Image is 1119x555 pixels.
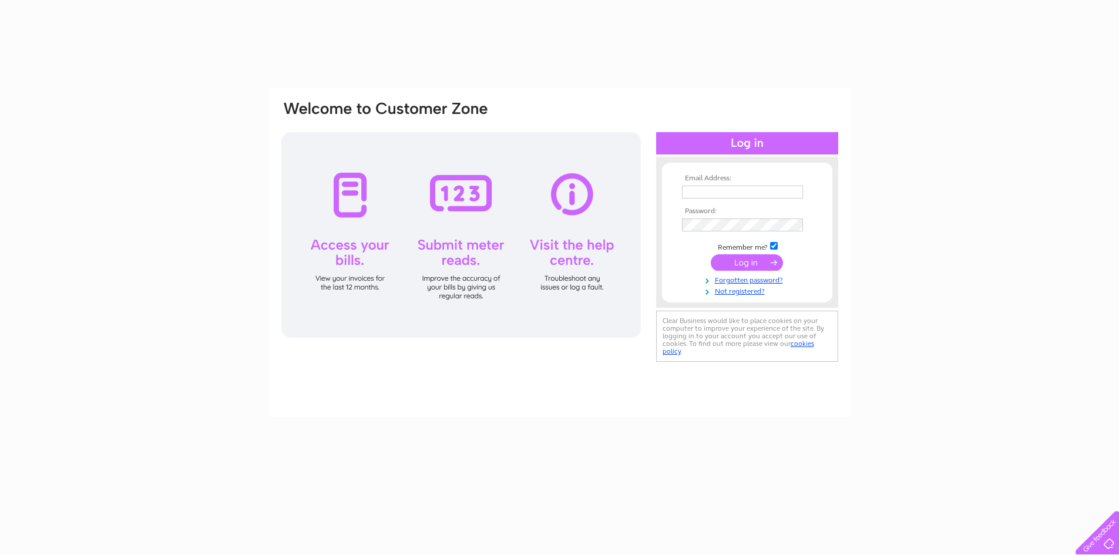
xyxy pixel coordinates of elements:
[682,274,815,285] a: Forgotten password?
[663,339,814,355] a: cookies policy
[679,174,815,183] th: Email Address:
[711,254,783,271] input: Submit
[656,311,838,362] div: Clear Business would like to place cookies on your computer to improve your experience of the sit...
[679,207,815,216] th: Password:
[679,240,815,252] td: Remember me?
[682,285,815,296] a: Not registered?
